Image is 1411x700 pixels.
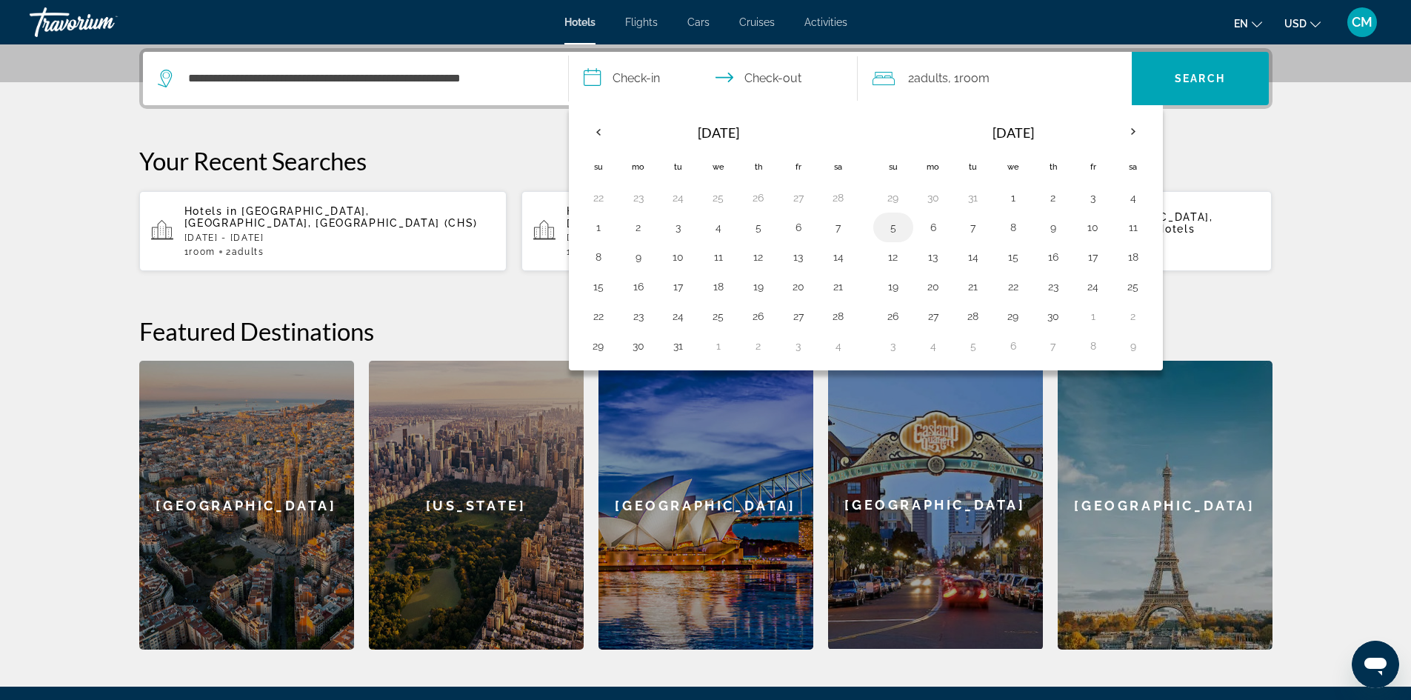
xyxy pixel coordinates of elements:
button: Day 14 [827,247,850,267]
button: Day 21 [961,276,985,297]
button: Day 28 [827,187,850,208]
button: Day 28 [961,306,985,327]
button: Day 18 [1121,247,1145,267]
button: Day 17 [667,276,690,297]
button: Day 26 [881,306,905,327]
span: [GEOGRAPHIC_DATA], [GEOGRAPHIC_DATA], [GEOGRAPHIC_DATA] (CHS) [184,205,478,229]
a: Flights [625,16,658,28]
button: Day 24 [667,187,690,208]
button: Day 16 [1041,247,1065,267]
button: Day 15 [587,276,610,297]
button: Day 20 [787,276,810,297]
button: Day 9 [1041,217,1065,238]
button: Day 10 [1081,217,1105,238]
button: Day 14 [961,247,985,267]
button: Day 5 [961,336,985,356]
button: Day 23 [1041,276,1065,297]
button: Hotels in [GEOGRAPHIC_DATA], [GEOGRAPHIC_DATA], [GEOGRAPHIC_DATA] (LAS)[DATE] - [DATE]1Room2Adults [521,190,890,272]
button: Day 29 [1001,306,1025,327]
table: Right calendar grid [873,115,1153,361]
button: Day 27 [787,306,810,327]
span: Search [1175,73,1225,84]
span: Adults [232,247,264,257]
button: Day 5 [747,217,770,238]
button: Day 1 [707,336,730,356]
button: Day 28 [827,306,850,327]
button: Day 4 [921,336,945,356]
button: Day 23 [627,187,650,208]
button: Change currency [1284,13,1321,34]
button: Hotels in [GEOGRAPHIC_DATA], [GEOGRAPHIC_DATA], [GEOGRAPHIC_DATA] (CHS)[DATE] - [DATE]1Room2Adults [139,190,507,272]
button: Day 3 [667,217,690,238]
button: Day 6 [921,217,945,238]
button: Day 12 [747,247,770,267]
div: [GEOGRAPHIC_DATA] [598,361,813,650]
button: Day 26 [747,187,770,208]
button: User Menu [1343,7,1381,38]
button: Day 4 [827,336,850,356]
button: Select check in and out date [569,52,858,105]
button: Day 3 [1081,187,1105,208]
button: Day 1 [1081,306,1105,327]
button: Day 11 [707,247,730,267]
span: 1 [567,247,598,257]
button: Previous month [578,115,618,149]
button: Day 13 [921,247,945,267]
th: [DATE] [618,115,818,150]
p: [DATE] - [DATE] [567,233,878,243]
button: Day 20 [921,276,945,297]
span: en [1234,18,1248,30]
button: Day 7 [1041,336,1065,356]
span: [GEOGRAPHIC_DATA], [GEOGRAPHIC_DATA], [GEOGRAPHIC_DATA] (LAS) [567,205,858,229]
button: Travelers: 2 adults, 0 children [858,52,1132,105]
button: Day 17 [1081,247,1105,267]
a: Barcelona[GEOGRAPHIC_DATA] [139,361,354,650]
button: Day 15 [1001,247,1025,267]
p: [DATE] - [DATE] [184,233,496,243]
a: San Diego[GEOGRAPHIC_DATA] [828,361,1043,650]
span: Room [959,71,990,85]
button: Day 24 [667,306,690,327]
table: Left calendar grid [578,115,858,361]
button: Day 29 [881,187,905,208]
button: Day 30 [627,336,650,356]
button: Day 30 [921,187,945,208]
button: Day 3 [787,336,810,356]
a: Hotels [564,16,596,28]
th: [DATE] [913,115,1113,150]
button: Day 8 [1081,336,1105,356]
span: Hotels in [184,205,238,217]
button: Day 22 [587,187,610,208]
button: Day 19 [747,276,770,297]
div: [GEOGRAPHIC_DATA] [139,361,354,650]
button: Day 6 [787,217,810,238]
button: Day 2 [747,336,770,356]
a: Activities [804,16,847,28]
button: Day 27 [921,306,945,327]
button: Change language [1234,13,1262,34]
button: Day 29 [587,336,610,356]
button: Day 2 [1041,187,1065,208]
button: Day 7 [961,217,985,238]
input: Search hotel destination [187,67,546,90]
button: Day 7 [827,217,850,238]
span: Hotels in [567,205,620,217]
button: Day 25 [707,187,730,208]
button: Day 26 [747,306,770,327]
a: Cars [687,16,710,28]
span: Room [189,247,216,257]
button: Day 16 [627,276,650,297]
button: Day 13 [787,247,810,267]
span: Cruises [739,16,775,28]
button: Day 8 [1001,217,1025,238]
p: Your Recent Searches [139,146,1272,176]
button: Day 21 [827,276,850,297]
button: Day 3 [881,336,905,356]
button: Day 25 [707,306,730,327]
button: Day 11 [1121,217,1145,238]
button: Day 10 [667,247,690,267]
button: Day 25 [1121,276,1145,297]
